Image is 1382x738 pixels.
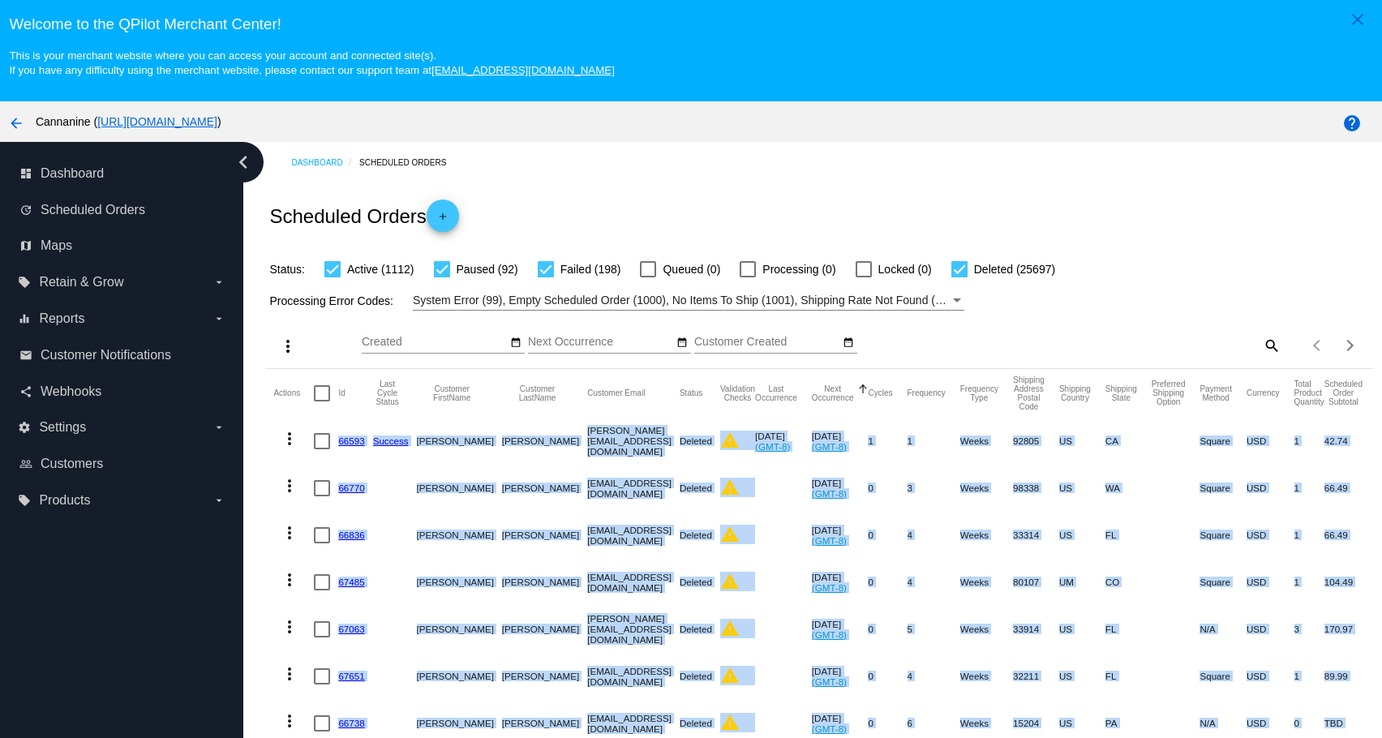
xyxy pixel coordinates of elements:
mat-cell: 1 [908,418,960,465]
mat-cell: [DATE] [812,606,869,653]
mat-icon: more_vert [280,570,299,590]
span: Processing (0) [762,260,835,279]
a: dashboard Dashboard [19,161,225,187]
a: 66593 [338,436,364,446]
mat-icon: add [433,211,453,230]
mat-cell: 4 [908,559,960,606]
button: Change sorting for CustomerEmail [587,388,645,398]
mat-cell: 0 [868,653,907,700]
mat-cell: [PERSON_NAME] [417,512,502,559]
i: people_outline [19,457,32,470]
button: Change sorting for Subtotal [1324,380,1363,406]
mat-icon: more_vert [280,664,299,684]
mat-header-cell: Actions [273,369,314,418]
mat-cell: Square [1200,512,1246,559]
mat-icon: date_range [843,337,854,350]
h3: Welcome to the QPilot Merchant Center! [9,15,1372,33]
mat-cell: [PERSON_NAME] [502,653,587,700]
mat-cell: [PERSON_NAME] [502,512,587,559]
span: Products [39,493,90,508]
span: Deleted [680,436,712,446]
mat-cell: 0 [868,559,907,606]
mat-cell: [PERSON_NAME] [417,465,502,512]
mat-cell: USD [1247,465,1294,512]
mat-cell: 4 [908,512,960,559]
mat-cell: [PERSON_NAME][EMAIL_ADDRESS][DOMAIN_NAME] [587,418,680,465]
mat-cell: 3 [908,465,960,512]
a: (GMT-8) [812,535,847,546]
mat-cell: 5 [908,606,960,653]
button: Previous page [1302,329,1334,362]
button: Change sorting for Status [680,388,702,398]
h2: Scheduled Orders [269,200,458,232]
span: Failed (198) [560,260,621,279]
mat-cell: 1 [1294,559,1324,606]
mat-cell: [EMAIL_ADDRESS][DOMAIN_NAME] [587,653,680,700]
a: map Maps [19,233,225,259]
span: Retain & Grow [39,275,123,290]
mat-cell: 1 [1294,512,1324,559]
button: Change sorting for CurrencyIso [1247,388,1280,398]
a: (GMT-8) [755,441,790,452]
mat-cell: [PERSON_NAME] [417,559,502,606]
mat-cell: [PERSON_NAME] [502,418,587,465]
a: 67485 [338,577,364,587]
mat-cell: Square [1200,418,1246,465]
mat-select: Filter by Processing Error Codes [413,290,964,311]
i: arrow_drop_down [212,276,225,289]
mat-cell: FL [1105,512,1152,559]
mat-cell: 66.49 [1324,512,1377,559]
mat-cell: 3 [1294,606,1324,653]
button: Change sorting for ShippingPostcode [1013,375,1045,411]
button: Change sorting for LastProcessingCycleId [373,380,402,406]
mat-icon: close [1348,10,1367,29]
a: (GMT-8) [812,723,847,734]
mat-icon: warning [720,478,740,497]
i: local_offer [18,276,31,289]
i: equalizer [18,312,31,325]
button: Change sorting for ShippingCountry [1059,384,1091,402]
span: Deleted [680,483,712,493]
mat-cell: [EMAIL_ADDRESS][DOMAIN_NAME] [587,559,680,606]
mat-cell: 66.49 [1324,465,1377,512]
mat-cell: US [1059,653,1105,700]
button: Change sorting for LastOccurrenceUtc [755,384,797,402]
i: settings [18,421,31,434]
i: email [19,349,32,362]
mat-cell: 92805 [1013,418,1059,465]
button: Change sorting for NextOccurrenceUtc [812,384,854,402]
a: people_outline Customers [19,451,225,477]
mat-cell: Weeks [960,418,1013,465]
mat-cell: WA [1105,465,1152,512]
mat-cell: US [1059,465,1105,512]
a: [EMAIL_ADDRESS][DOMAIN_NAME] [431,64,615,76]
span: Locked (0) [878,260,932,279]
mat-cell: Square [1200,653,1246,700]
span: Customers [41,457,103,471]
span: Scheduled Orders [41,203,145,217]
mat-cell: Square [1200,465,1246,512]
mat-cell: 104.49 [1324,559,1377,606]
mat-icon: more_vert [280,711,299,731]
span: Settings [39,420,86,435]
mat-cell: 0 [868,465,907,512]
mat-cell: Weeks [960,512,1013,559]
span: Queued (0) [663,260,720,279]
button: Change sorting for ShippingState [1105,384,1137,402]
mat-cell: CO [1105,559,1152,606]
mat-cell: 42.74 [1324,418,1377,465]
mat-cell: 1 [1294,418,1324,465]
span: Deleted [680,530,712,540]
mat-cell: 80107 [1013,559,1059,606]
button: Change sorting for Cycles [868,388,892,398]
a: update Scheduled Orders [19,197,225,223]
i: dashboard [19,167,32,180]
mat-cell: 4 [908,653,960,700]
mat-cell: Weeks [960,465,1013,512]
mat-icon: warning [720,619,740,638]
a: [URL][DOMAIN_NAME] [97,115,217,128]
button: Change sorting for Id [338,388,345,398]
mat-cell: 170.97 [1324,606,1377,653]
mat-cell: USD [1247,559,1294,606]
mat-cell: 98338 [1013,465,1059,512]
